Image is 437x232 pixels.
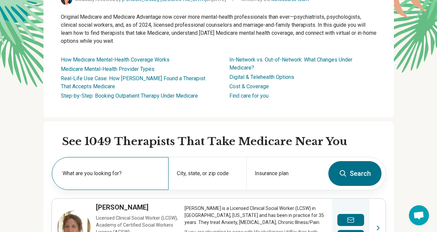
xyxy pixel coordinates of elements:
a: Real-Life Use Case: How [PERSON_NAME] Found a Therapist That Accepts Medicare [61,75,205,90]
a: How Medicare Mental-Health Coverage Works [61,56,170,63]
a: Step-by-Step: Booking Outpatient Therapy Under Medicare [61,93,198,99]
button: Send a message [337,214,364,226]
button: Search [328,161,381,186]
label: What are you looking for? [63,169,160,178]
div: Open chat [409,205,429,225]
h2: See 1049 Therapists That Take Medicare Near You [62,135,386,149]
a: Find care for you [229,93,268,99]
p: Original Medicare and Medicare Advantage now cover more mental-health professionals than ever—psy... [61,13,376,45]
a: Medicare Mental-Health Provider Types [61,66,154,72]
a: Digital & Telehealth Options [229,74,294,80]
a: In-Network vs. Out-of-Network: What Changes Under Medicare? [229,56,352,71]
a: Cost & Coverage [229,83,269,90]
